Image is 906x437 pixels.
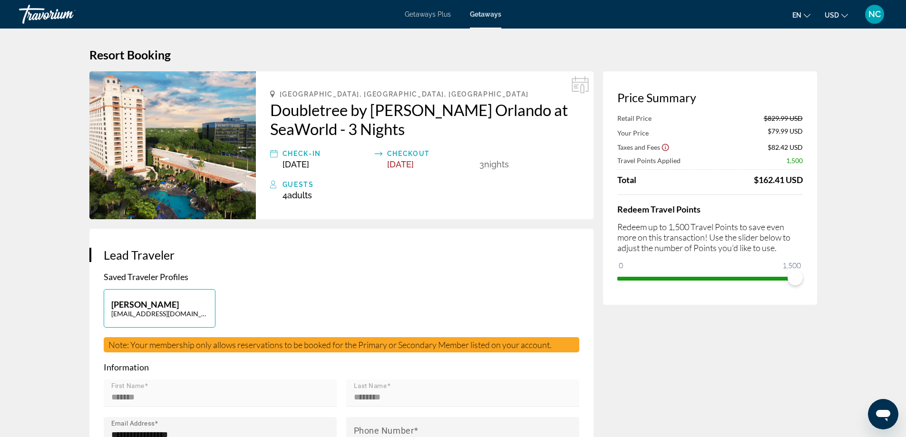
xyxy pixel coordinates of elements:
[764,114,803,122] span: $829.99 USD
[104,272,579,282] p: Saved Traveler Profiles
[768,143,803,151] span: $82.42 USD
[280,90,529,98] span: [GEOGRAPHIC_DATA], [GEOGRAPHIC_DATA], [GEOGRAPHIC_DATA]
[617,129,649,137] span: Your Price
[788,270,803,285] span: ngx-slider
[617,156,681,165] span: Travel Points Applied
[108,340,552,350] span: Note: Your membership only allows reservations to be booked for the Primary or Secondary Member l...
[862,4,887,24] button: User Menu
[617,175,636,185] span: Total
[781,260,802,271] span: 1,500
[354,426,414,436] mat-label: Phone Number
[270,100,579,138] a: Doubletree by [PERSON_NAME] Orlando at SeaWorld - 3 Nights
[111,299,208,310] p: [PERSON_NAME]
[111,382,145,390] mat-label: First Name
[617,204,803,214] h4: Redeem Travel Points
[283,179,579,190] div: Guests
[786,156,803,165] span: 1,500
[484,159,509,169] span: Nights
[792,8,810,22] button: Change language
[617,222,803,253] p: Redeem up to 1,500 Travel Points to save even more on this transaction! Use the slider below to a...
[470,10,501,18] a: Getaways
[617,142,670,152] button: Show Taxes and Fees breakdown
[104,248,579,262] h3: Lead Traveler
[617,277,803,279] ngx-slider: ngx-slider
[825,11,839,19] span: USD
[617,114,652,122] span: Retail Price
[479,159,484,169] span: 3
[868,10,881,19] span: NC
[283,190,312,200] span: 4
[104,289,215,328] button: [PERSON_NAME][EMAIL_ADDRESS][DOMAIN_NAME]
[287,190,312,200] span: Adults
[792,11,801,19] span: en
[89,48,817,62] h1: Resort Booking
[405,10,451,18] a: Getaways Plus
[111,310,208,318] p: [EMAIL_ADDRESS][DOMAIN_NAME]
[617,90,803,105] h3: Price Summary
[768,127,803,137] span: $79.99 USD
[868,399,898,429] iframe: Button to launch messaging window
[387,148,475,159] div: Checkout
[661,143,670,151] button: Show Taxes and Fees disclaimer
[19,2,114,27] a: Travorium
[387,159,414,169] span: [DATE]
[111,420,155,427] mat-label: Email Address
[617,260,624,271] span: 0
[354,382,387,390] mat-label: Last Name
[89,71,256,219] img: Doubletree by Hilton Orlando at SeaWorld - 3 Nights
[825,8,848,22] button: Change currency
[754,175,803,185] div: $162.41 USD
[617,143,660,151] span: Taxes and Fees
[104,362,579,372] p: Information
[283,159,309,169] span: [DATE]
[283,148,370,159] div: Check-In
